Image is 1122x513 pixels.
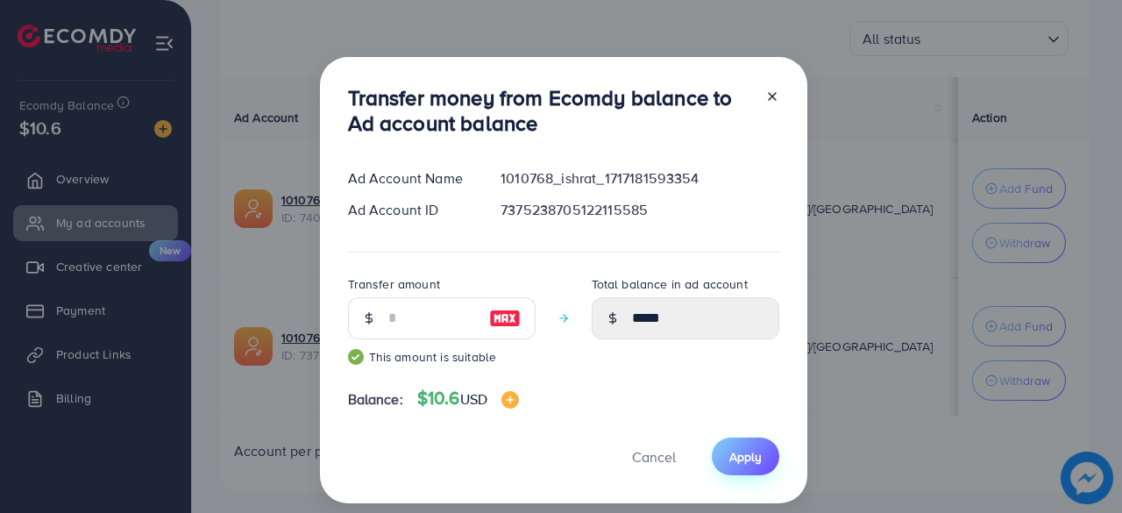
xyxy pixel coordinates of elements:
label: Total balance in ad account [592,275,748,293]
div: Ad Account ID [334,200,487,220]
img: image [501,391,519,409]
span: Apply [729,448,762,466]
div: 1010768_ishrat_1717181593354 [486,168,792,189]
div: 7375238705122115585 [486,200,792,220]
button: Apply [712,438,779,475]
h4: $10.6 [417,388,519,410]
img: guide [348,349,364,365]
button: Cancel [610,438,698,475]
span: Balance: [348,389,403,410]
span: USD [460,389,487,409]
small: This amount is suitable [348,348,536,366]
h3: Transfer money from Ecomdy balance to Ad account balance [348,85,751,136]
span: Cancel [632,447,676,467]
img: image [489,308,521,329]
label: Transfer amount [348,275,440,293]
div: Ad Account Name [334,168,487,189]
